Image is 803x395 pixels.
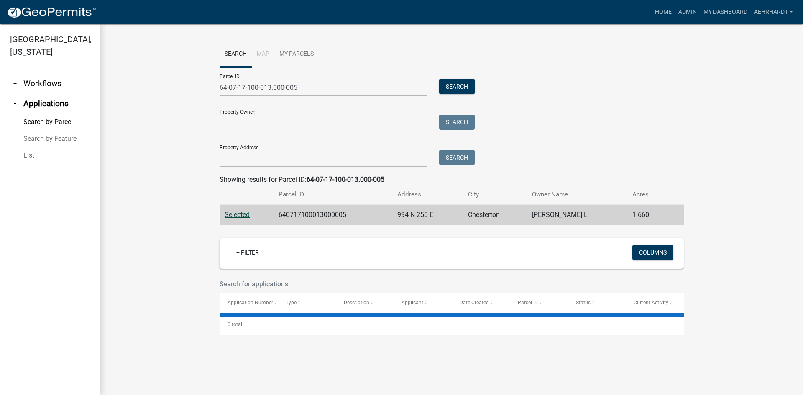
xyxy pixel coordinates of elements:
a: Admin [675,4,700,20]
button: Search [439,115,475,130]
a: Selected [225,211,250,219]
button: Columns [632,245,673,260]
span: Applicant [401,300,423,306]
span: Current Activity [634,300,668,306]
a: Search [220,41,252,68]
td: 640717100013000005 [274,205,393,225]
strong: 64-07-17-100-013.000-005 [307,176,384,183]
span: Application Number [228,300,273,306]
span: Description [344,300,369,306]
i: arrow_drop_up [10,99,20,109]
datatable-header-cell: Applicant [394,293,452,313]
a: My Dashboard [700,4,751,20]
i: arrow_drop_down [10,79,20,89]
td: [PERSON_NAME] L [527,205,627,225]
div: Showing results for Parcel ID: [220,175,684,185]
span: Type [286,300,297,306]
td: Chesterton [463,205,527,225]
a: + Filter [230,245,266,260]
td: 1.660 [627,205,668,225]
datatable-header-cell: Status [568,293,626,313]
th: Parcel ID [274,185,393,204]
th: Address [392,185,463,204]
datatable-header-cell: Current Activity [626,293,684,313]
span: Status [576,300,591,306]
td: 994 N 250 E [392,205,463,225]
button: Search [439,150,475,165]
button: Search [439,79,475,94]
span: Date Created [460,300,489,306]
span: Parcel ID [518,300,538,306]
a: My Parcels [274,41,319,68]
div: 0 total [220,314,684,335]
a: aehrhardt [751,4,796,20]
datatable-header-cell: Parcel ID [510,293,568,313]
th: Owner Name [527,185,627,204]
datatable-header-cell: Type [278,293,336,313]
datatable-header-cell: Application Number [220,293,278,313]
input: Search for applications [220,275,604,293]
a: Home [652,4,675,20]
th: City [463,185,527,204]
th: Acres [627,185,668,204]
datatable-header-cell: Description [336,293,394,313]
datatable-header-cell: Date Created [452,293,510,313]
